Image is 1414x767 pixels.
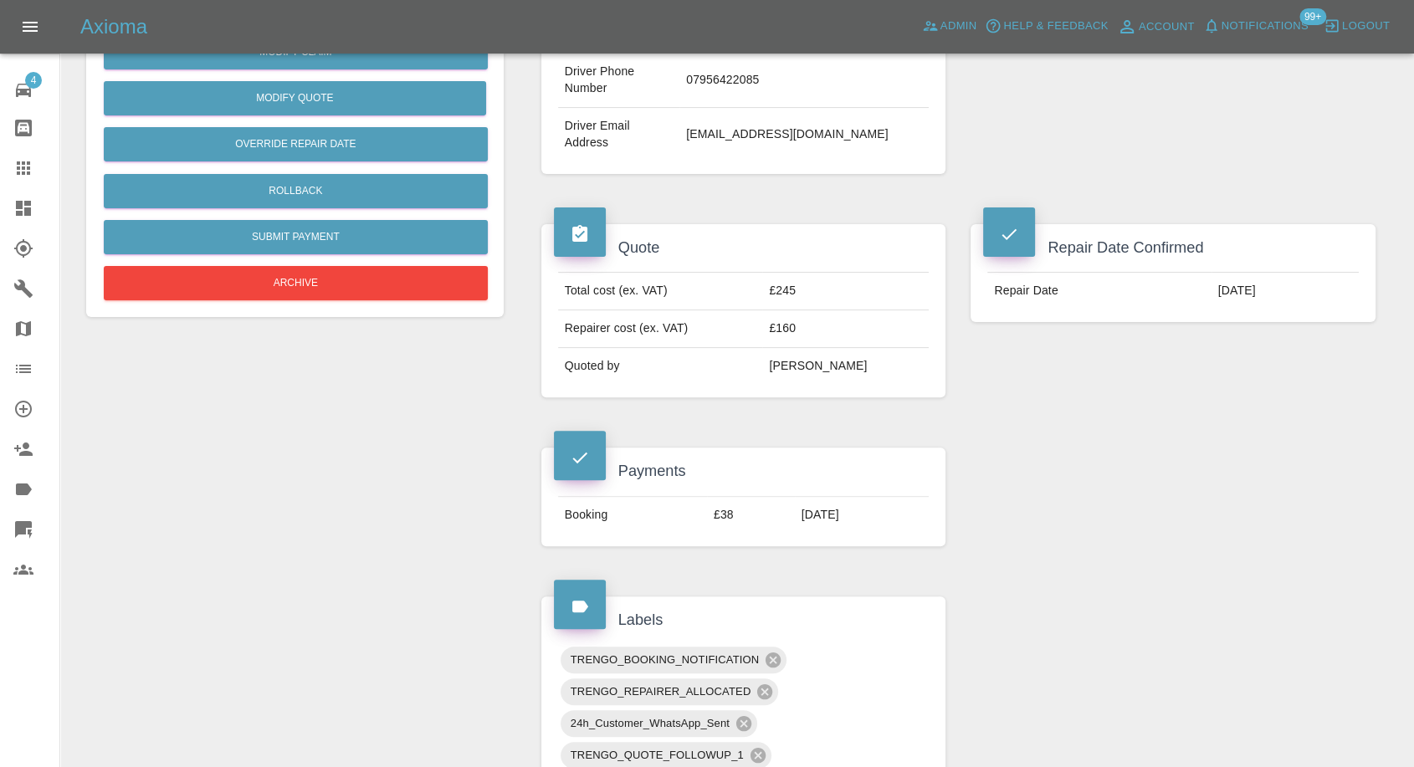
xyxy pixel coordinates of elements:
[1199,13,1313,39] button: Notifications
[10,7,50,47] button: Open drawer
[558,108,679,161] td: Driver Email Address
[558,348,763,385] td: Quoted by
[554,609,934,631] h4: Labels
[104,266,488,300] button: Archive
[558,496,707,533] td: Booking
[795,496,930,533] td: [DATE]
[1222,17,1309,36] span: Notifications
[561,647,787,673] div: TRENGO_BOOKING_NOTIFICATION
[561,713,740,733] span: 24h_Customer_WhatsApp_Sent
[561,745,754,764] span: TRENGO_QUOTE_FOLLOWUP_1
[561,650,770,669] span: TRENGO_BOOKING_NOTIFICATION
[762,348,929,385] td: [PERSON_NAME]
[679,54,929,108] td: 07956422085
[981,13,1112,39] button: Help & Feedback
[1003,17,1108,36] span: Help & Feedback
[554,237,934,259] h4: Quote
[1299,8,1326,25] span: 99+
[104,81,486,115] button: Modify Quote
[762,310,929,348] td: £160
[679,108,929,161] td: [EMAIL_ADDRESS][DOMAIN_NAME]
[25,72,42,89] span: 4
[983,237,1363,259] h4: Repair Date Confirmed
[918,13,981,39] a: Admin
[104,174,488,208] button: Rollback
[561,710,757,737] div: 24h_Customer_WhatsApp_Sent
[558,273,763,310] td: Total cost (ex. VAT)
[762,273,929,310] td: £245
[940,17,977,36] span: Admin
[558,310,763,348] td: Repairer cost (ex. VAT)
[707,496,795,533] td: £38
[561,678,779,705] div: TRENGO_REPAIRER_ALLOCATED
[1139,18,1195,37] span: Account
[104,127,488,161] button: Override Repair Date
[1212,273,1359,309] td: [DATE]
[558,54,679,108] td: Driver Phone Number
[1342,17,1390,36] span: Logout
[554,460,934,483] h4: Payments
[1319,13,1394,39] button: Logout
[80,13,147,40] h5: Axioma
[987,273,1211,309] td: Repair Date
[561,682,761,701] span: TRENGO_REPAIRER_ALLOCATED
[104,220,488,254] button: Submit Payment
[1113,13,1199,40] a: Account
